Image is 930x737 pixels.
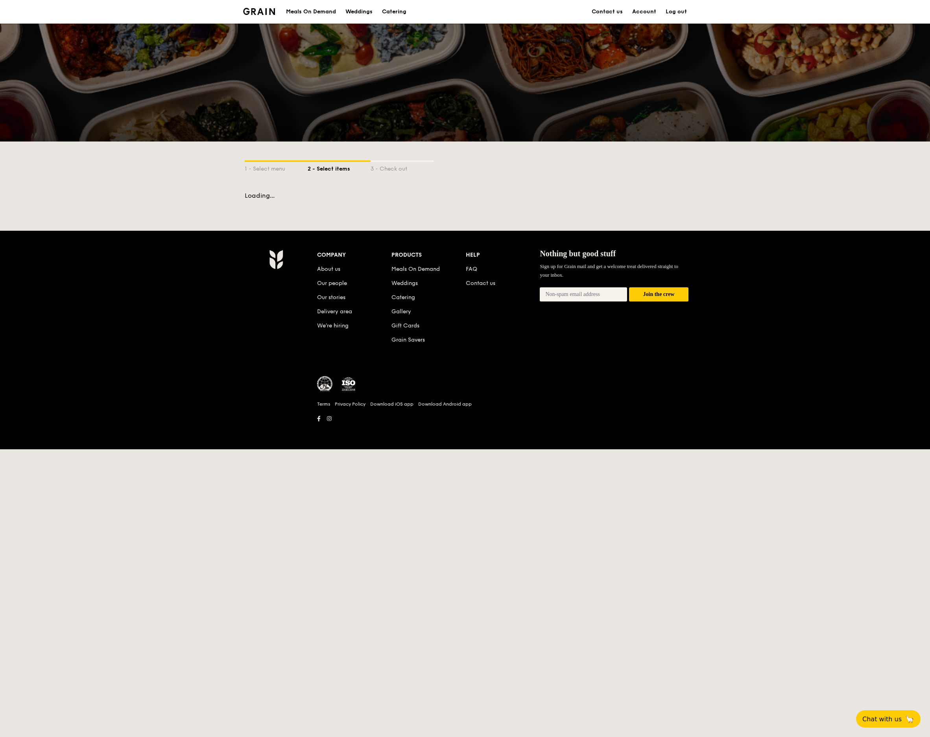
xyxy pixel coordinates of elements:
img: AYc88T3wAAAABJRU5ErkJggg== [269,250,283,269]
a: Contact us [466,280,495,287]
a: About us [317,266,340,272]
a: Gallery [391,308,411,315]
a: FAQ [466,266,477,272]
h6: Revision [238,424,692,430]
a: We’re hiring [317,322,349,329]
button: Join the crew [629,287,688,302]
span: Sign up for Grain mail and get a welcome treat delivered straight to your inbox. [540,263,678,278]
a: Grain Savers [391,336,425,343]
img: Grain [243,8,275,15]
a: Catering [391,294,415,301]
button: Chat with us🦙 [856,710,921,728]
a: Gift Cards [391,322,419,329]
div: Help [466,250,540,261]
div: Loading... [245,192,685,199]
input: Non-spam email address [540,287,627,301]
img: MUIS Halal Certified [317,376,333,392]
a: Download iOS app [370,401,413,407]
div: Products [391,250,466,261]
a: Terms [317,401,330,407]
div: 1 - Select menu [245,162,308,173]
a: Meals On Demand [391,266,440,272]
span: Chat with us [862,715,902,723]
a: Our people [317,280,347,287]
a: Download Android app [418,401,472,407]
div: 3 - Check out [371,162,434,173]
a: Logotype [243,8,275,15]
a: Weddings [391,280,418,287]
span: 🦙 [905,715,914,724]
a: Privacy Policy [335,401,365,407]
img: ISO Certified [341,376,356,392]
a: Our stories [317,294,345,301]
span: Nothing but good stuff [540,249,616,258]
div: 2 - Select items [308,162,371,173]
a: Delivery area [317,308,352,315]
div: Company [317,250,391,261]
